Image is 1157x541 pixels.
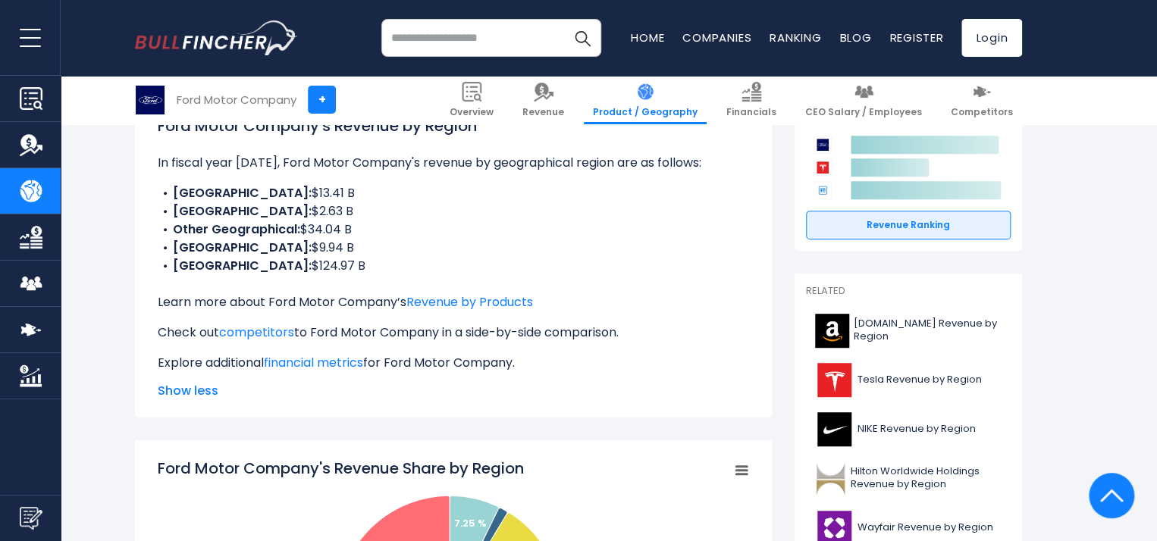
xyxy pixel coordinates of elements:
p: In fiscal year [DATE], Ford Motor Company's revenue by geographical region are as follows: [158,154,749,172]
a: Blog [839,30,871,45]
a: Go to homepage [135,20,298,55]
a: Tesla Revenue by Region [806,359,1011,401]
span: Hilton Worldwide Holdings Revenue by Region [851,465,1002,491]
button: Search [563,19,601,57]
span: Revenue [522,106,564,118]
a: Login [961,19,1022,57]
img: HLT logo [815,461,846,496]
li: $124.97 B [158,257,749,275]
a: Revenue Ranking [806,211,1011,239]
a: competitors [219,324,294,341]
a: Ranking [770,30,821,45]
b: [GEOGRAPHIC_DATA]: [173,239,312,256]
span: Show less [158,382,749,400]
a: [DOMAIN_NAME] Revenue by Region [806,310,1011,352]
span: Financials [726,106,776,118]
a: financial metrics [264,354,363,371]
a: Product / Geography [584,76,707,124]
a: Revenue by Products [406,293,533,311]
span: NIKE Revenue by Region [858,423,976,436]
img: NKE logo [815,412,853,446]
a: CEO Salary / Employees [796,76,931,124]
span: Wayfair Revenue by Region [858,521,993,534]
img: bullfincher logo [135,20,298,55]
img: TSLA logo [815,363,853,397]
li: $34.04 B [158,220,749,239]
img: Tesla competitors logo [814,158,832,177]
a: Revenue [513,76,573,124]
span: Competitors [951,106,1013,118]
a: Companies [682,30,751,45]
span: Tesla Revenue by Region [858,374,982,386]
a: Overview [441,76,503,124]
b: [GEOGRAPHIC_DATA]: [173,202,312,220]
li: $2.63 B [158,202,749,220]
p: Explore additional for Ford Motor Company. [158,354,749,372]
img: F logo [136,86,165,114]
p: Related [806,285,1011,298]
tspan: Ford Motor Company's Revenue Share by Region [158,458,524,479]
h1: Ford Motor Company's Revenue by Region [158,114,749,137]
a: Home [631,30,664,45]
img: Ford Motor Company competitors logo [814,136,832,154]
span: CEO Salary / Employees [805,106,922,118]
a: NIKE Revenue by Region [806,408,1011,450]
div: Ford Motor Company [177,91,296,108]
a: Competitors [942,76,1022,124]
a: Hilton Worldwide Holdings Revenue by Region [806,458,1011,499]
a: Register [889,30,943,45]
p: Check out to Ford Motor Company in a side-by-side comparison. [158,324,749,342]
text: 7.25 % [454,516,487,530]
span: Product / Geography [593,106,698,118]
b: [GEOGRAPHIC_DATA]: [173,184,312,202]
span: Overview [450,106,494,118]
p: Learn more about Ford Motor Company’s [158,293,749,311]
b: Other Geographical: [173,220,300,238]
a: + [308,86,336,114]
img: General Motors Company competitors logo [814,181,832,199]
li: $13.41 B [158,184,749,202]
img: AMZN logo [815,314,849,348]
li: $9.94 B [158,239,749,257]
b: [GEOGRAPHIC_DATA]: [173,257,312,274]
a: Financials [717,76,785,124]
span: [DOMAIN_NAME] Revenue by Region [854,317,1002,343]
